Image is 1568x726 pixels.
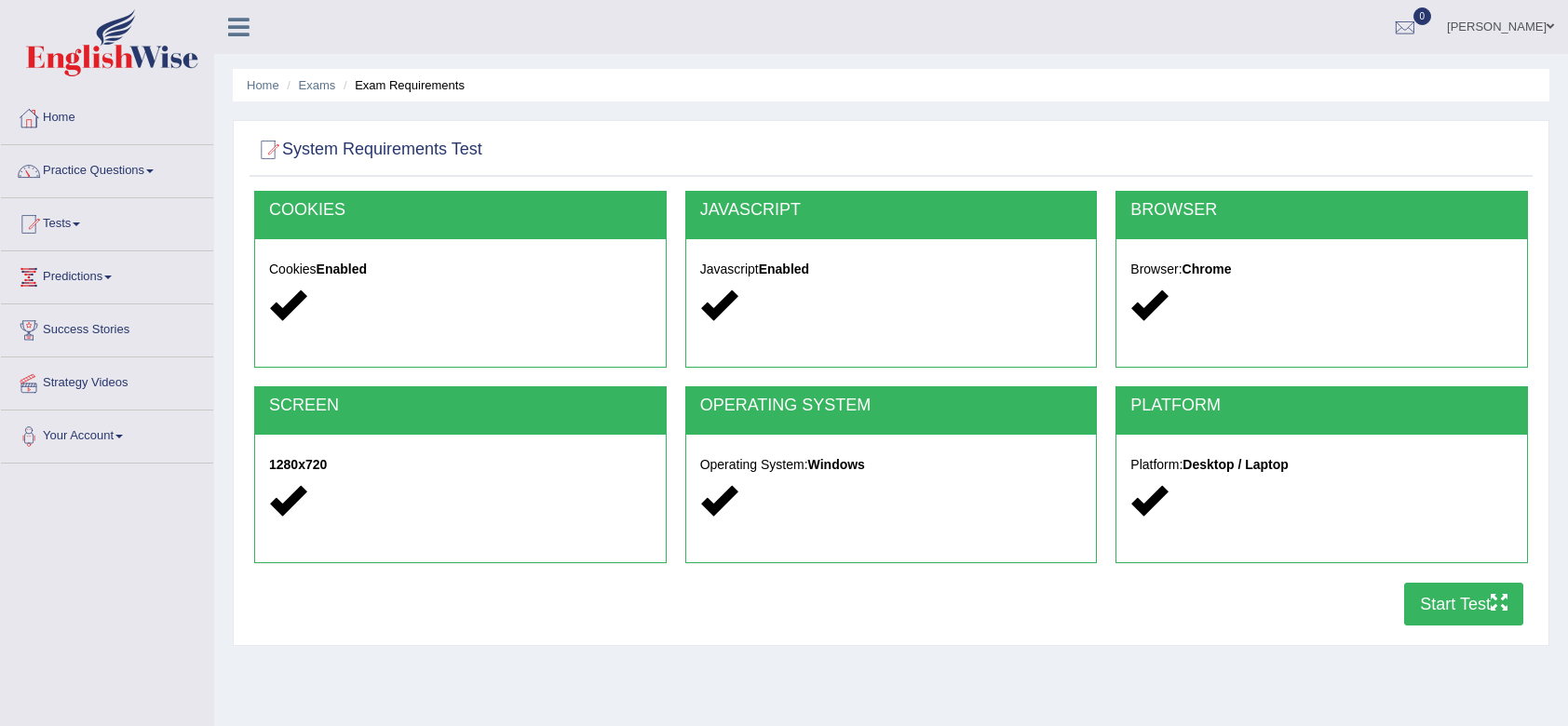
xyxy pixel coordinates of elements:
[1130,458,1513,472] h5: Platform:
[339,76,465,94] li: Exam Requirements
[1183,457,1289,472] strong: Desktop / Laptop
[1,410,213,457] a: Your Account
[700,458,1083,472] h5: Operating System:
[1,92,213,139] a: Home
[1,251,213,298] a: Predictions
[1130,262,1513,276] h5: Browser:
[759,262,809,276] strong: Enabled
[1130,397,1513,415] h2: PLATFORM
[700,397,1083,415] h2: OPERATING SYSTEM
[1413,7,1432,25] span: 0
[1,145,213,192] a: Practice Questions
[1,357,213,404] a: Strategy Videos
[269,397,652,415] h2: SCREEN
[1130,201,1513,220] h2: BROWSER
[247,78,279,92] a: Home
[808,457,865,472] strong: Windows
[269,457,327,472] strong: 1280x720
[1183,262,1232,276] strong: Chrome
[299,78,336,92] a: Exams
[1,198,213,245] a: Tests
[700,201,1083,220] h2: JAVASCRIPT
[1,304,213,351] a: Success Stories
[700,262,1083,276] h5: Javascript
[317,262,367,276] strong: Enabled
[269,262,652,276] h5: Cookies
[254,136,482,164] h2: System Requirements Test
[1404,583,1523,625] button: Start Test
[269,201,652,220] h2: COOKIES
